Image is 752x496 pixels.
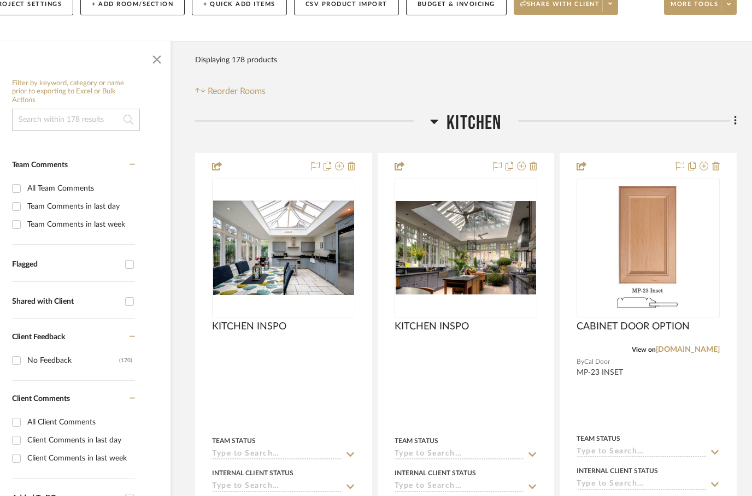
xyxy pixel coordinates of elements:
[610,180,687,316] img: CABINET DOOR OPTION
[27,216,132,233] div: Team Comments in last week
[27,414,132,431] div: All Client Comments
[395,436,438,446] div: Team Status
[395,468,476,478] div: Internal Client Status
[577,434,620,444] div: Team Status
[27,352,119,369] div: No Feedback
[195,49,277,71] div: Displaying 178 products
[12,79,140,105] h6: Filter by keyword, category or name prior to exporting to Excel or Bulk Actions
[12,260,120,269] div: Flagged
[212,468,293,478] div: Internal Client Status
[584,357,610,367] span: Cal Door
[119,352,132,369] div: (170)
[12,297,120,306] div: Shared with Client
[577,480,707,490] input: Type to Search…
[577,466,658,476] div: Internal Client Status
[12,161,68,169] span: Team Comments
[27,432,132,449] div: Client Comments in last day
[27,180,132,197] div: All Team Comments
[395,450,525,460] input: Type to Search…
[12,109,140,131] input: Search within 178 results
[395,482,525,492] input: Type to Search…
[577,357,584,367] span: By
[212,450,342,460] input: Type to Search…
[27,198,132,215] div: Team Comments in last day
[632,346,656,353] span: View on
[27,450,132,467] div: Client Comments in last week
[212,436,256,446] div: Team Status
[212,482,342,492] input: Type to Search…
[446,111,501,135] span: Kitchen
[395,321,469,333] span: KITCHEN INSPO
[396,201,537,294] img: KITCHEN INSPO
[577,321,690,333] span: CABINET DOOR OPTION
[195,85,266,98] button: Reorder Rooms
[212,321,286,333] span: KITCHEN INSPO
[577,447,707,458] input: Type to Search…
[12,333,65,341] span: Client Feedback
[12,395,70,403] span: Client Comments
[656,346,720,353] a: [DOMAIN_NAME]
[146,46,168,68] button: Close
[213,200,354,295] img: KITCHEN INSPO
[208,85,266,98] span: Reorder Rooms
